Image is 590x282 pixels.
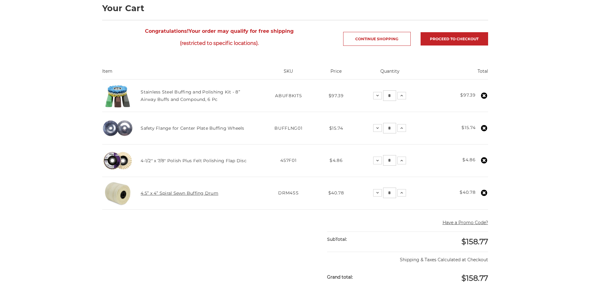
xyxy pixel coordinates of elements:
[280,158,296,163] span: 457F01
[102,113,133,144] img: 4 inch safety flange for center plate airway buffs
[353,68,427,79] th: Quantity
[383,90,396,101] input: Stainless Steel Buffing and Polishing Kit - 8” Airway Buffs and Compound, 6 Pc Quantity:
[421,32,488,46] a: Proceed to checkout
[102,4,488,12] h1: Your Cart
[327,274,353,280] strong: Grand total:
[383,188,396,198] input: 4.5” x 4” Spiral Sewn Buffing Drum Quantity:
[443,219,488,226] button: Have a Promo Code?
[460,189,475,195] strong: $40.78
[145,28,189,34] strong: Congratulations!
[102,145,133,176] img: buffing and polishing felt flap disc
[278,190,299,196] span: DRM4SS
[330,158,343,163] span: $4.86
[141,125,244,131] a: Safety Flange for Center Plate Buffing Wheels
[461,237,488,246] span: $158.77
[329,125,343,131] span: $15.74
[327,232,408,247] div: SubTotal:
[329,93,344,98] span: $97.39
[141,158,247,163] a: 4-1/2" x 7/8" Polish Plus Felt Polishing Flap Disc
[258,68,319,79] th: SKU
[343,32,411,46] a: Continue Shopping
[141,190,218,196] a: 4.5” x 4” Spiral Sewn Buffing Drum
[102,25,337,49] span: Your order may qualify for free shipping
[274,125,302,131] span: BUFFLNG01
[460,92,475,98] strong: $97.39
[275,93,302,98] span: ABUF8KIT5
[383,155,396,166] input: 4-1/2" x 7/8" Polish Plus Felt Polishing Flap Disc Quantity:
[102,80,133,111] img: 8 inch airway buffing wheel and compound kit for stainless steel
[328,190,344,196] span: $40.78
[102,68,258,79] th: Item
[102,37,337,49] span: (restricted to specific locations).
[141,89,240,102] a: Stainless Steel Buffing and Polishing Kit - 8” Airway Buffs and Compound, 6 Pc
[462,157,476,163] strong: $4.86
[426,68,488,79] th: Total
[102,178,133,209] img: 4.5 Inch Muslin Spiral Sewn Buffing Drum
[319,68,353,79] th: Price
[327,252,488,263] p: Shipping & Taxes Calculated at Checkout
[461,125,475,130] strong: $15.74
[383,123,396,133] input: Safety Flange for Center Plate Buffing Wheels Quantity:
